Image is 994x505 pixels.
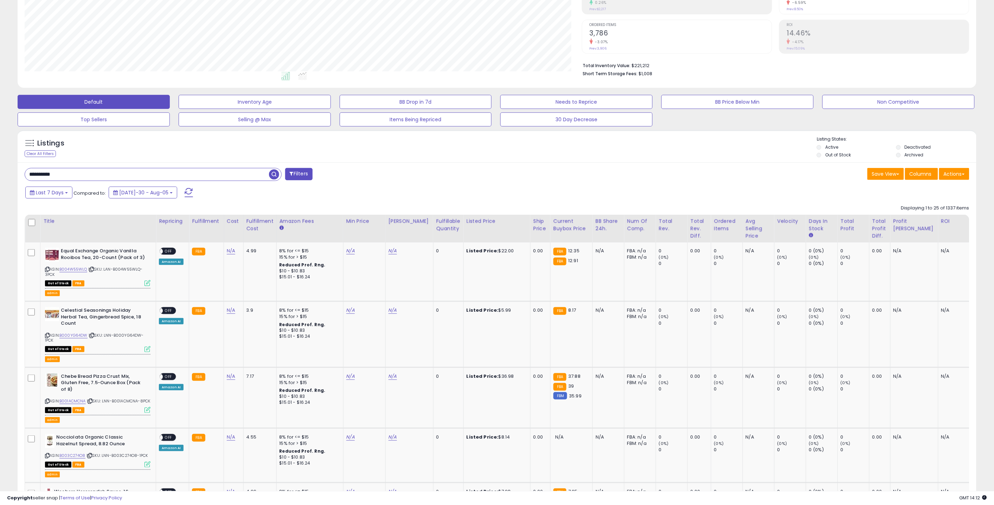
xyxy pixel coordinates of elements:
a: N/A [346,434,355,441]
div: 0 [714,320,743,326]
label: Deactivated [905,144,931,150]
span: FBA [72,407,84,413]
h2: 3,786 [590,29,772,39]
button: Actions [939,168,969,180]
div: Total Profit [841,218,866,232]
div: 0 [659,320,687,326]
div: N/A [941,248,964,254]
div: 0 [436,373,458,380]
span: OFF [163,435,174,441]
div: $5.99 [467,307,525,313]
div: 0 [777,307,806,313]
div: 15% for > $15 [280,313,338,320]
div: 0 [436,307,458,313]
div: 0 [777,373,806,380]
span: FBA [72,280,84,286]
b: Short Term Storage Fees: [583,71,638,77]
div: FBA: n/a [627,434,650,440]
div: 15% for > $15 [280,440,338,447]
div: 15% for > $15 [280,380,338,386]
div: 0.00 [691,248,706,254]
div: 0.00 [691,434,706,440]
div: Days In Stock [809,218,835,232]
img: 51wDiH8rGJL._SL40_.jpg [45,373,59,387]
div: $36.98 [467,373,525,380]
b: Celestial Seasonings Holiday Herbal Tea, Gingerbread Spice, 18 Count [61,307,146,329]
div: ASIN: [45,373,150,412]
button: Selling @ Max [179,112,331,127]
span: 12.91 [568,257,578,264]
div: 0 [714,386,743,392]
div: 0 [841,447,869,453]
b: Reduced Prof. Rng. [280,387,326,393]
div: $15.01 - $16.24 [280,274,338,280]
div: Fulfillment [192,218,220,225]
div: 0 [714,260,743,267]
small: FBA [192,373,205,381]
small: (0%) [714,441,724,446]
small: FBA [553,248,566,255]
div: 0 (0%) [809,260,838,267]
div: Displaying 1 to 25 of 1337 items [901,205,969,212]
div: N/A [893,307,933,313]
small: FBA [192,248,205,255]
div: N/A [746,307,769,313]
button: Default [18,95,170,109]
button: Save View [867,168,904,180]
div: 0 [777,260,806,267]
div: 0 [777,386,806,392]
span: | SKU: LNN-B003C274O8-1PCK [86,453,148,458]
div: 0.00 [533,434,545,440]
div: 0 [659,248,687,254]
small: (0%) [777,314,787,319]
a: Terms of Use [60,494,90,501]
a: B003C274O8 [59,453,85,459]
div: 0 [659,386,687,392]
div: 0 [777,447,806,453]
span: 39 [568,383,574,389]
div: Fulfillment Cost [246,218,274,232]
div: 0 (0%) [809,248,838,254]
div: ASIN: [45,248,150,285]
button: Columns [905,168,938,180]
span: FBA [72,346,84,352]
div: Profit [PERSON_NAME] [893,218,935,232]
div: 0 [777,434,806,440]
span: All listings that are currently out of stock and unavailable for purchase on Amazon [45,346,71,352]
span: All listings that are currently out of stock and unavailable for purchase on Amazon [45,407,71,413]
div: 0.00 [691,307,706,313]
div: 0.00 [872,373,885,380]
div: $10 - $10.83 [280,394,338,400]
img: 51QUa9PGdPL._SL40_.jpg [45,307,59,321]
div: 0 [659,307,687,313]
b: Chebe Bread Pizza Crust Mix, Gluten Free, 7.5-Ounce Box (Pack of 8) [61,373,146,395]
span: 37.88 [568,373,581,380]
span: | SKU: LAN-B004W55WLQ-3PCK [45,266,143,277]
div: 8% for <= $15 [280,373,338,380]
div: 0 [714,373,743,380]
span: OFF [163,248,174,254]
div: Min Price [346,218,383,225]
div: 0 (0%) [809,320,838,326]
div: $10 - $10.83 [280,328,338,334]
a: B004W55WLQ [59,266,87,272]
span: ROI [787,23,969,27]
button: admin [45,472,60,478]
div: $22.00 [467,248,525,254]
small: FBA [553,383,566,391]
span: 2025-08-13 14:12 GMT [960,494,987,501]
div: Fulfillable Quantity [436,218,461,232]
div: N/A [596,307,619,313]
div: 8% for <= $15 [280,434,338,440]
a: N/A [346,307,355,314]
span: Compared to: [73,190,106,196]
small: (0%) [777,380,787,386]
button: Filters [285,168,313,180]
small: (0%) [809,441,819,446]
div: N/A [941,307,964,313]
div: N/A [893,248,933,254]
div: ASIN: [45,307,150,351]
div: FBM: n/a [627,313,650,320]
li: $221,212 [583,61,964,69]
img: 41umYNJbGiL._SL40_.jpg [45,434,54,448]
